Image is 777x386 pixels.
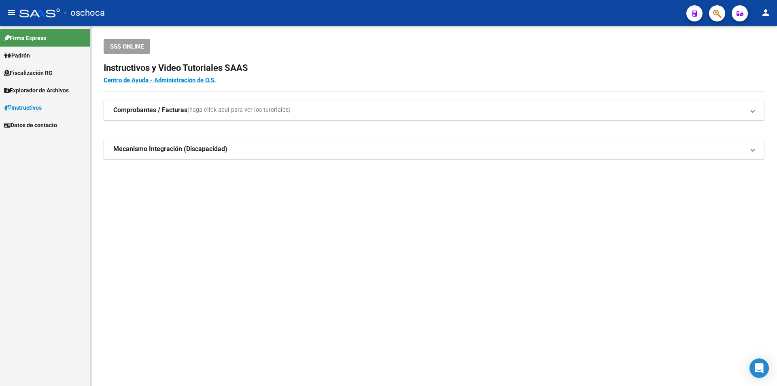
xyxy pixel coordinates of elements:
[110,43,144,50] span: SSS ONLINE
[4,86,69,95] span: Explorador de Archivos
[4,103,42,112] span: Instructivos
[113,106,187,115] strong: Comprobantes / Facturas
[6,8,16,17] mat-icon: menu
[104,139,764,159] mat-expansion-panel-header: Mecanismo Integración (Discapacidad)
[104,77,216,84] a: Centro de Ayuda - Administración de O.S.
[4,34,46,43] span: Firma Express
[4,68,53,77] span: Fiscalización RG
[749,358,769,378] div: Open Intercom Messenger
[761,8,771,17] mat-icon: person
[4,51,30,60] span: Padrón
[64,4,105,22] span: - oschoca
[113,145,227,154] strong: Mecanismo Integración (Discapacidad)
[187,106,291,115] span: (haga click aquí para ver los tutoriales)
[104,100,764,120] mat-expansion-panel-header: Comprobantes / Facturas(haga click aquí para ver los tutoriales)
[104,39,150,54] button: SSS ONLINE
[104,60,764,76] h2: Instructivos y Video Tutoriales SAAS
[4,121,57,130] span: Datos de contacto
